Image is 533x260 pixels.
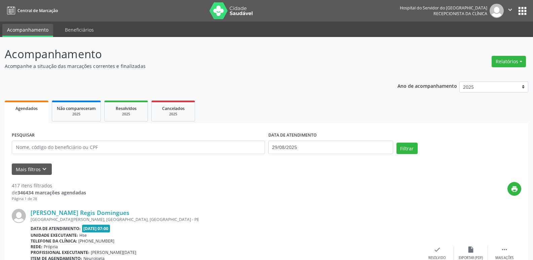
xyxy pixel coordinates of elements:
i: insert_drive_file [467,246,474,253]
div: 2025 [109,112,143,117]
button: Relatórios [492,56,526,67]
span: Hse [79,232,87,238]
span: Agendados [15,106,38,111]
b: Unidade executante: [31,232,78,238]
span: [DATE] 07:00 [82,225,110,232]
p: Acompanhamento [5,46,371,63]
p: Ano de acompanhamento [397,81,457,90]
a: Acompanhamento [2,24,53,37]
input: Nome, código do beneficiário ou CPF [12,141,265,154]
img: img [490,4,504,18]
a: Beneficiários [60,24,99,36]
i:  [506,6,514,13]
span: [PHONE_NUMBER] [78,238,114,244]
img: img [12,209,26,223]
span: [PERSON_NAME][DATE] [91,250,136,255]
a: [PERSON_NAME] Regis Domingues [31,209,129,216]
div: 2025 [156,112,190,117]
input: Selecione um intervalo [268,141,393,154]
i:  [501,246,508,253]
b: Data de atendimento: [31,226,81,231]
div: [GEOGRAPHIC_DATA][PERSON_NAME], [GEOGRAPHIC_DATA], [GEOGRAPHIC_DATA] - PE [31,217,420,222]
p: Acompanhe a situação das marcações correntes e finalizadas [5,63,371,70]
div: 2025 [57,112,96,117]
b: Telefone da clínica: [31,238,77,244]
div: de [12,189,86,196]
button: apps [517,5,528,17]
i: print [511,185,518,193]
div: Página 1 de 28 [12,196,86,202]
button: print [507,182,521,196]
span: Cancelados [162,106,185,111]
label: DATA DE ATENDIMENTO [268,130,317,141]
a: Central de Marcação [5,5,58,16]
i: check [433,246,441,253]
div: 417 itens filtrados [12,182,86,189]
button:  [504,4,517,18]
i: keyboard_arrow_down [41,165,48,173]
span: Própria [44,244,58,250]
span: Recepcionista da clínica [433,11,487,16]
button: Mais filtroskeyboard_arrow_down [12,163,52,175]
b: Rede: [31,244,42,250]
button: Filtrar [396,143,418,154]
div: Hospital do Servidor do [GEOGRAPHIC_DATA] [400,5,487,11]
span: Central de Marcação [17,8,58,13]
span: Não compareceram [57,106,96,111]
span: Resolvidos [116,106,137,111]
strong: 346434 marcações agendadas [17,189,86,196]
label: PESQUISAR [12,130,35,141]
b: Profissional executante: [31,250,89,255]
